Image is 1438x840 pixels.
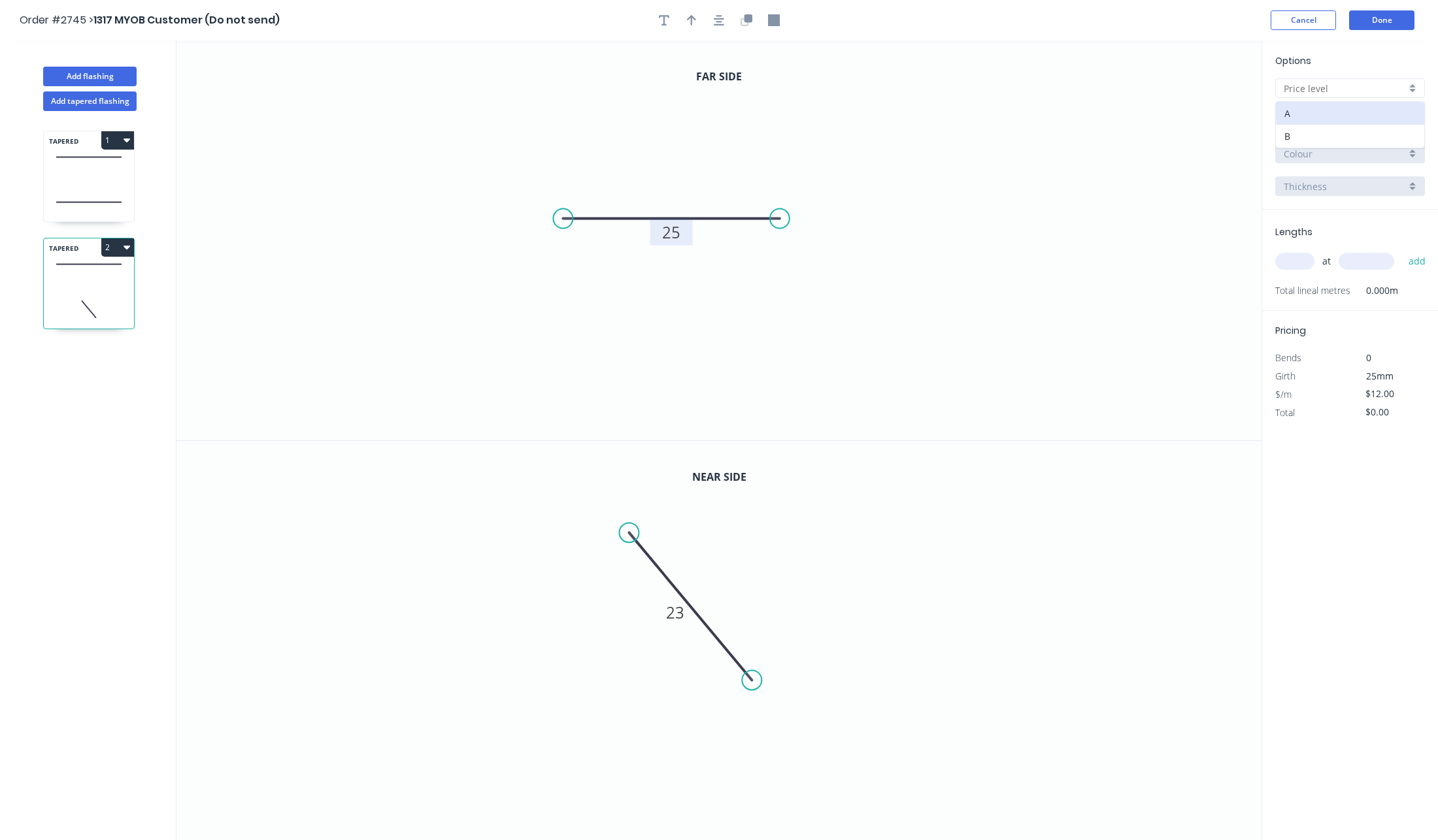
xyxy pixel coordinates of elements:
button: add [1402,250,1433,272]
span: 0.000m [1350,282,1398,300]
span: Order #2745 > [20,12,93,27]
span: Lengths [1275,225,1313,238]
span: 25mm [1366,370,1394,382]
span: Total [1275,406,1295,419]
span: at [1322,252,1331,270]
tspan: 25 [662,221,680,243]
span: $/m [1275,388,1292,400]
span: 1317 MYOB Customer (Do not send) [93,12,280,27]
span: 0 [1366,351,1371,364]
button: Done [1349,10,1414,30]
button: Add tapered flashing [43,91,137,111]
span: Total lineal metres [1275,282,1350,300]
span: Thickness [1284,180,1327,193]
input: Price level [1284,82,1406,95]
button: Add flashing [43,67,137,86]
span: Options [1275,54,1311,67]
button: 2 [101,238,134,257]
button: 1 [101,131,134,150]
div: A [1276,102,1424,125]
button: Cancel [1271,10,1336,30]
span: Bends [1275,351,1301,364]
span: Colour [1284,147,1313,161]
span: Pricing [1275,324,1306,337]
span: Girth [1275,370,1296,382]
tspan: 23 [667,602,685,623]
div: B [1276,125,1424,148]
svg: 0 [176,40,1262,440]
